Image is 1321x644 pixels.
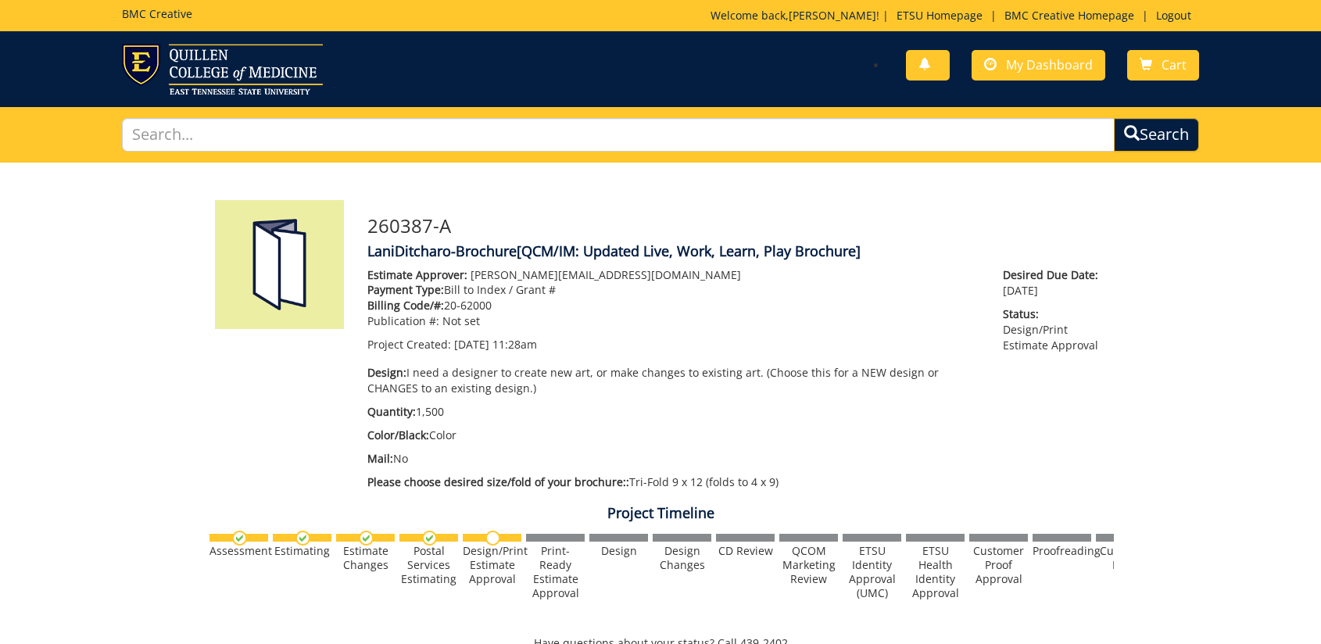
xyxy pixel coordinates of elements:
h4: Project Timeline [203,506,1118,521]
img: checkmark [422,531,437,546]
p: 1,500 [367,404,979,420]
p: Tri-Fold 9 x 12 (folds to 4 x 9) [367,474,979,490]
span: Quantity: [367,404,416,419]
div: QCOM Marketing Review [779,544,838,586]
img: ETSU logo [122,44,323,95]
a: My Dashboard [972,50,1105,80]
img: no [485,531,500,546]
div: Design [589,544,648,558]
div: Customer Edits [1096,544,1155,572]
span: Estimate Approver: [367,267,467,282]
span: Publication #: [367,313,439,328]
span: Payment Type: [367,282,444,297]
div: Assessment [209,544,268,558]
span: Billing Code/#: [367,298,444,313]
p: [PERSON_NAME][EMAIL_ADDRESS][DOMAIN_NAME] [367,267,979,283]
span: [DATE] 11:28am [454,337,537,352]
span: Design: [367,365,406,380]
span: Cart [1162,56,1187,73]
img: Product featured image [215,200,344,329]
div: Postal Services Estimating [399,544,458,586]
span: Desired Due Date: [1003,267,1106,283]
button: Search [1114,118,1199,152]
div: Proofreading [1033,544,1091,558]
p: I need a designer to create new art, or make changes to existing art. (Choose this for a NEW desi... [367,365,979,396]
span: My Dashboard [1006,56,1093,73]
p: Welcome back, ! | | | [711,8,1199,23]
input: Search... [122,118,1115,152]
p: Design/Print Estimate Approval [1003,306,1106,353]
div: Print-Ready Estimate Approval [526,544,585,600]
span: Mail: [367,451,393,466]
p: No [367,451,979,467]
img: checkmark [295,531,310,546]
a: [PERSON_NAME] [789,8,876,23]
span: [QCM/IM: Updated Live, Work, Learn, Play Brochure] [517,241,861,260]
div: CD Review [716,544,775,558]
span: Not set [442,313,480,328]
div: ETSU Identity Approval (UMC) [843,544,901,600]
p: Color [367,428,979,443]
p: [DATE] [1003,267,1106,299]
h5: BMC Creative [122,8,192,20]
span: Status: [1003,306,1106,322]
p: Bill to Index / Grant # [367,282,979,298]
span: Project Created: [367,337,451,352]
div: Estimate Changes [336,544,395,572]
span: Please choose desired size/fold of your brochure:: [367,474,629,489]
img: checkmark [359,531,374,546]
a: Cart [1127,50,1199,80]
span: Color/Black: [367,428,429,442]
div: Customer Proof Approval [969,544,1028,586]
div: Estimating [273,544,331,558]
a: BMC Creative Homepage [997,8,1142,23]
img: checkmark [232,531,247,546]
div: Design Changes [653,544,711,572]
div: ETSU Health Identity Approval [906,544,965,600]
div: Design/Print Estimate Approval [463,544,521,586]
a: Logout [1148,8,1199,23]
a: ETSU Homepage [889,8,990,23]
h4: LaniDitcharo-Brochure [367,244,1106,259]
h3: 260387-A [367,216,1106,236]
p: 20-62000 [367,298,979,313]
